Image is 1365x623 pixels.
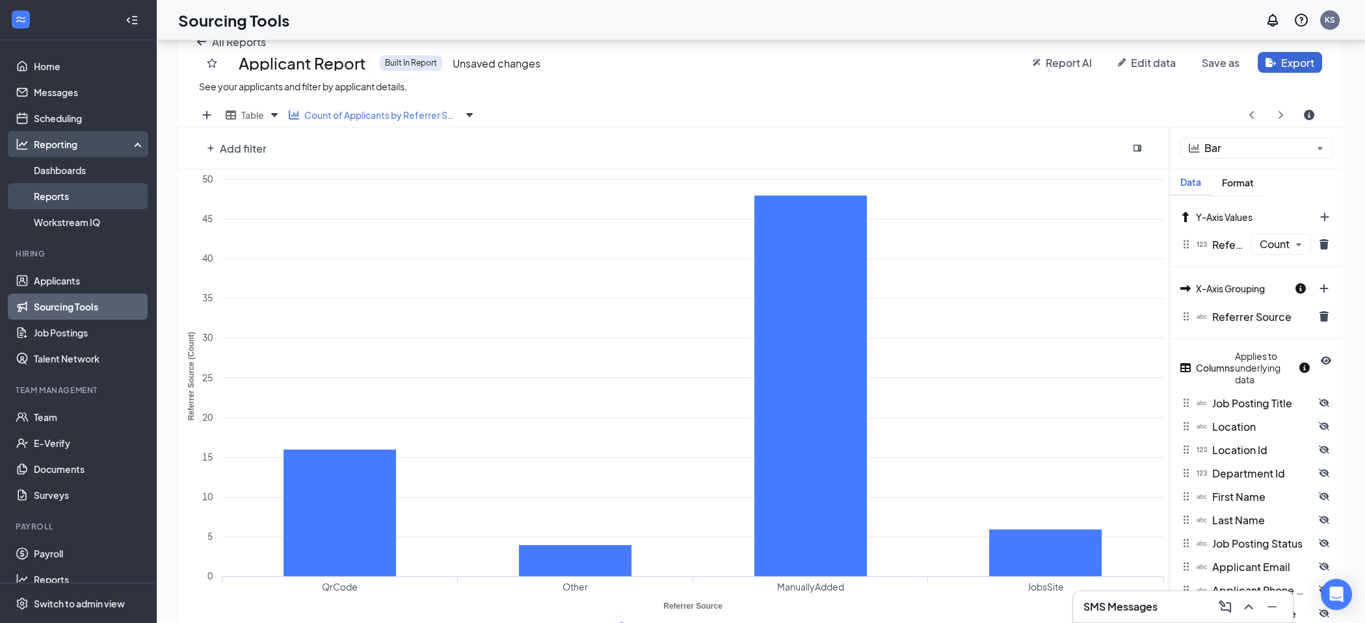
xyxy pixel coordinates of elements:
a: Messages [34,79,145,105]
div: Table [222,103,285,127]
span: Applicant Email [1212,560,1290,574]
a: Surveys [34,482,145,508]
svg: Minimize [1264,599,1280,615]
a: Payroll [34,540,145,566]
button: Data [1170,170,1212,196]
span: Applies to underlying data [1235,350,1315,385]
button: Minimize [1262,596,1282,617]
span: All Reports [212,35,266,49]
text: 0 [207,570,213,581]
span: Job Posting Status [1212,537,1303,550]
span: Applicant Report [239,55,366,71]
span: Table [241,109,264,121]
text: Other [563,581,588,592]
div: Department Id [1171,462,1311,484]
span: Applicant Phone Number [1212,583,1311,597]
text: 25 [202,372,213,383]
button: plus icon [199,138,274,159]
div: Built In Report [380,55,442,71]
button: eye-closed icon [1311,463,1337,483]
svg: Collapse [126,14,139,27]
div: First Name [1171,485,1311,507]
button: eye-open icon [1315,350,1337,371]
button: angle-right icon [1267,105,1293,125]
text: 40 [202,252,213,264]
button: eye-closed icon [1311,533,1337,553]
span: X-Axis Grouping [1196,283,1265,294]
span: Location Id [1212,443,1267,457]
span: Department Id [1212,466,1285,480]
span: See your applicants and filter by applicant details. [199,81,407,92]
text: JobsSite [1027,581,1064,592]
text: 50 [202,173,213,184]
span: Add filter [220,142,267,155]
button: plus icon [194,105,220,125]
span: Count of Applicants by Referrer Source • [304,109,459,121]
span: Unsaved changes [453,57,540,70]
span: Columns [1196,362,1234,374]
span: Job Posting Title [1212,396,1292,410]
a: Reports [34,566,145,592]
span: Y-Axis Values [1196,211,1252,223]
button: plus icon [1312,207,1338,227]
svg: ComposeMessage [1217,599,1233,615]
button: Format [1212,170,1264,196]
div: Views [178,103,1343,127]
div: Job Posting Title [1171,392,1311,414]
svg: Settings [16,597,29,610]
span: First Name [1212,490,1266,503]
div: Location [1171,415,1311,437]
a: Workstream IQ [34,209,145,235]
a: Sourcing Tools [34,294,145,320]
div: Applicant Phone Number [1171,579,1311,601]
div: Referrer Source [1171,305,1311,327]
svg: Analysis [16,138,29,151]
div: Payroll [16,521,142,532]
a: Dashboards [34,157,145,183]
text: ManuallyAdded [777,581,844,592]
text: 30 [202,331,213,343]
button: undefined icon [1194,52,1247,73]
span: Save as [1202,56,1239,70]
svg: ChevronUp [1241,599,1256,615]
h1: Sourcing Tools [178,9,289,31]
button: ChevronUp [1238,596,1259,617]
div: Team Management [16,385,142,396]
button: eye-closed icon [1311,509,1337,530]
text: Referrer Source (Count) [187,332,196,421]
span: Export [1281,56,1314,70]
span: Count [1260,239,1290,250]
button: eye-closed icon [1311,392,1337,413]
div: Count of Applicants by Referrer Source• [285,103,481,127]
button: eye-closed icon [1311,556,1337,577]
a: Talent Network [34,346,145,372]
div: Data [1170,177,1212,188]
text: Referrer Source [663,602,722,611]
span: Location [1212,420,1256,433]
div: Format [1212,177,1264,188]
a: Applicants [34,268,145,294]
button: pencil icon [1110,52,1184,73]
text: QrCode [322,581,358,592]
div: Last Name [1171,509,1311,531]
a: E-Verify [34,430,145,456]
span: Referrer Source (Count) [1212,238,1246,251]
button: eye-closed icon [1311,486,1337,507]
text: 45 [202,212,213,224]
button: eye-closed icon [1311,439,1337,460]
button: wand icon [1025,52,1100,73]
div: Location Id [1171,439,1311,461]
button: eye-closed icon [1311,579,1337,600]
a: Reports [34,183,145,209]
span: Bar [1204,143,1311,154]
div: Job Posting Status [1171,532,1311,554]
a: Job Postings [34,320,145,346]
button: trash icon [1311,234,1337,255]
button: trash icon [1311,306,1337,327]
text: 15 [202,451,213,463]
button: ComposeMessage [1215,596,1236,617]
div: Referrer Source (Count) [1171,233,1251,255]
h3: SMS Messages [1083,600,1158,614]
button: angle-left icon [1239,105,1265,125]
button: circle-info icon [1296,105,1322,125]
